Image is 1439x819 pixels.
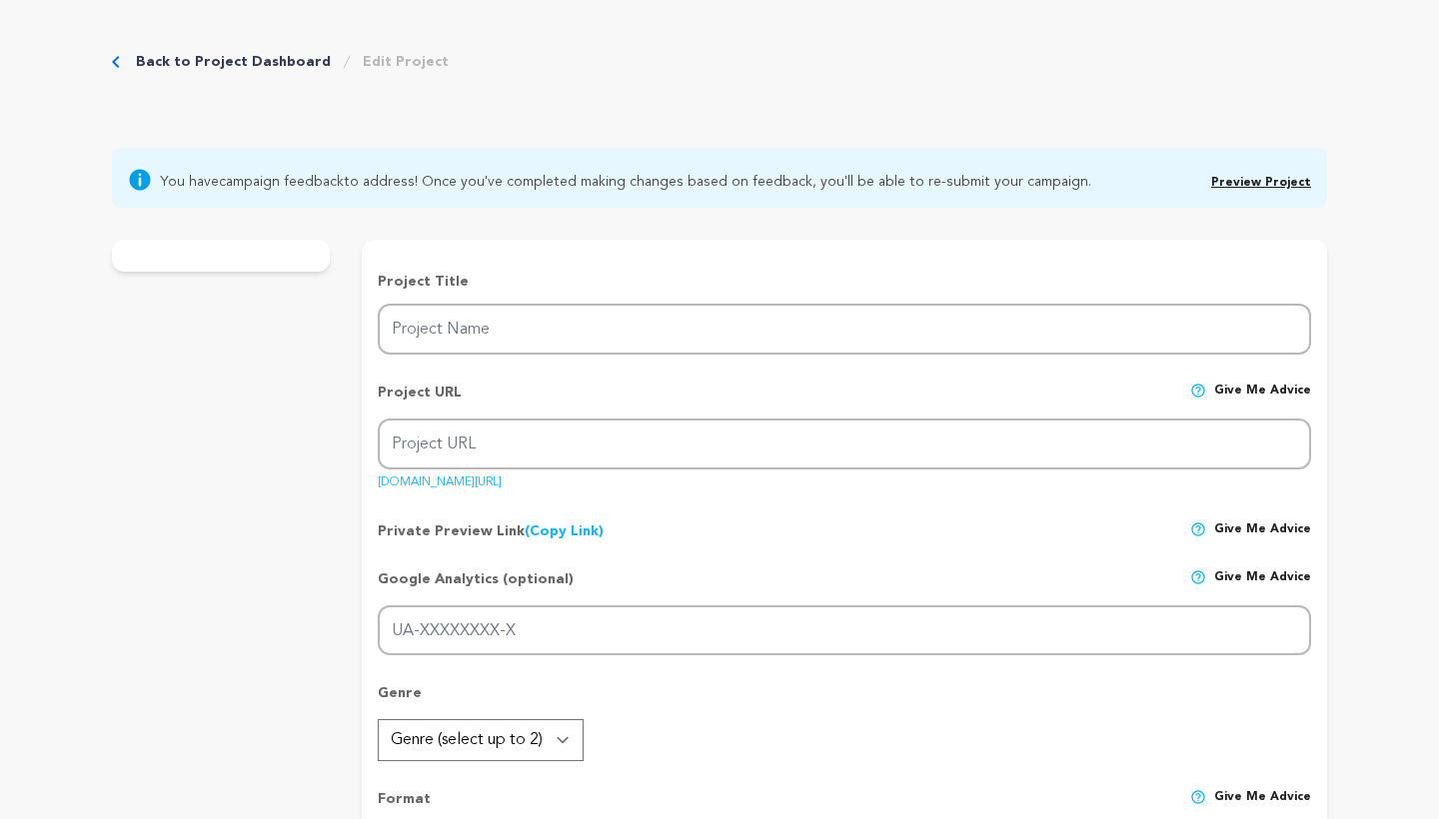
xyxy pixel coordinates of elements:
img: help-circle.svg [1190,789,1206,805]
span: You have to address! Once you've completed making changes based on feedback, you'll be able to re... [160,168,1091,192]
p: Google Analytics (optional) [378,569,574,605]
img: help-circle.svg [1190,569,1206,585]
input: Project URL [378,418,1311,469]
a: (Copy Link) [525,524,604,538]
p: Private Preview Link [378,521,604,541]
img: help-circle.svg [1190,383,1206,399]
div: Breadcrumb [112,52,449,72]
a: Back to Project Dashboard [136,52,331,72]
a: Edit Project [363,52,449,72]
a: campaign feedback [219,175,344,189]
span: Give me advice [1214,569,1311,605]
input: Project Name [378,304,1311,355]
img: help-circle.svg [1190,521,1206,537]
span: Give me advice [1214,383,1311,418]
a: [DOMAIN_NAME][URL] [378,468,502,488]
p: Project Title [378,272,1311,292]
span: Give me advice [1214,521,1311,541]
a: Preview Project [1211,177,1311,189]
p: Genre [378,683,1311,719]
input: UA-XXXXXXXX-X [378,605,1311,656]
p: Project URL [378,383,462,418]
